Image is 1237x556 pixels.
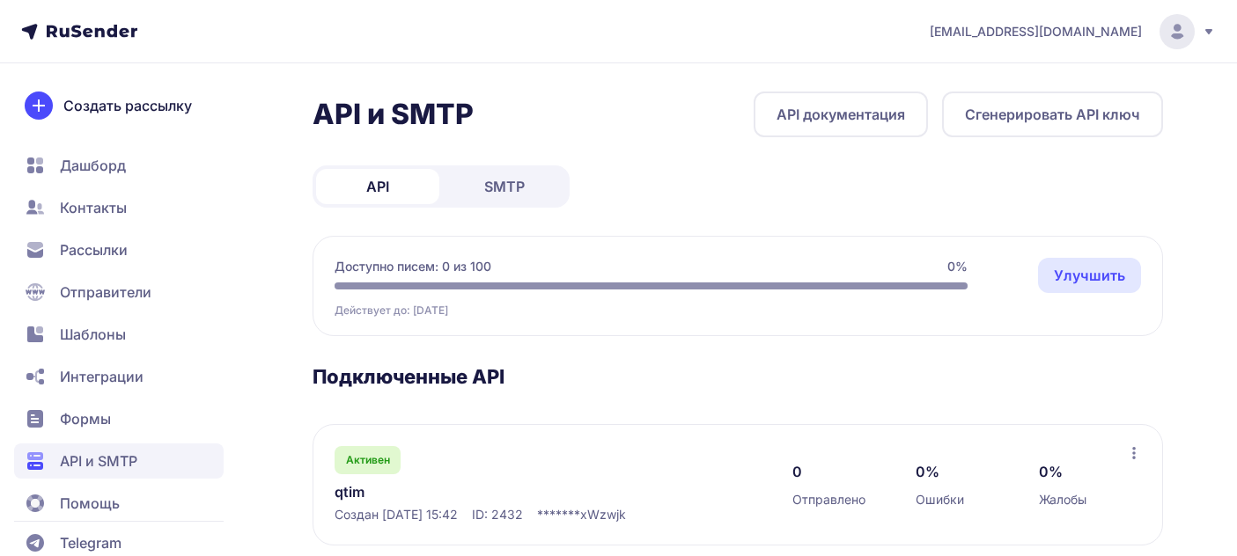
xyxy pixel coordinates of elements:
[60,408,111,429] span: Формы
[1038,258,1141,293] a: Улучшить
[930,23,1142,40] span: [EMAIL_ADDRESS][DOMAIN_NAME]
[60,239,128,260] span: Рассылки
[60,366,144,387] span: Интеграции
[792,491,865,508] span: Отправлено
[916,461,939,482] span: 0%
[60,155,126,176] span: Дашборд
[335,481,696,502] a: qtim
[1039,491,1086,508] span: Жалобы
[60,282,151,303] span: Отправители
[754,91,928,137] a: API документация
[313,364,1163,389] h3: Подключенные API
[60,324,126,345] span: Шаблоны
[60,532,121,553] span: Telegram
[947,258,968,275] span: 0%
[916,491,964,508] span: Ошибки
[60,197,127,218] span: Контакты
[313,97,474,132] h2: API и SMTP
[60,493,120,514] span: Помощь
[472,506,523,523] span: ID: 2432
[60,450,137,472] span: API и SMTP
[366,176,389,197] span: API
[335,304,448,318] span: Действует до: [DATE]
[942,91,1163,137] button: Сгенерировать API ключ
[580,506,626,523] span: xWzwjk
[63,95,192,116] span: Создать рассылку
[1039,461,1063,482] span: 0%
[346,453,390,467] span: Активен
[316,169,439,204] a: API
[335,506,458,523] span: Создан [DATE] 15:42
[335,258,491,275] span: Доступно писем: 0 из 100
[792,461,802,482] span: 0
[484,176,525,197] span: SMTP
[443,169,566,204] a: SMTP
